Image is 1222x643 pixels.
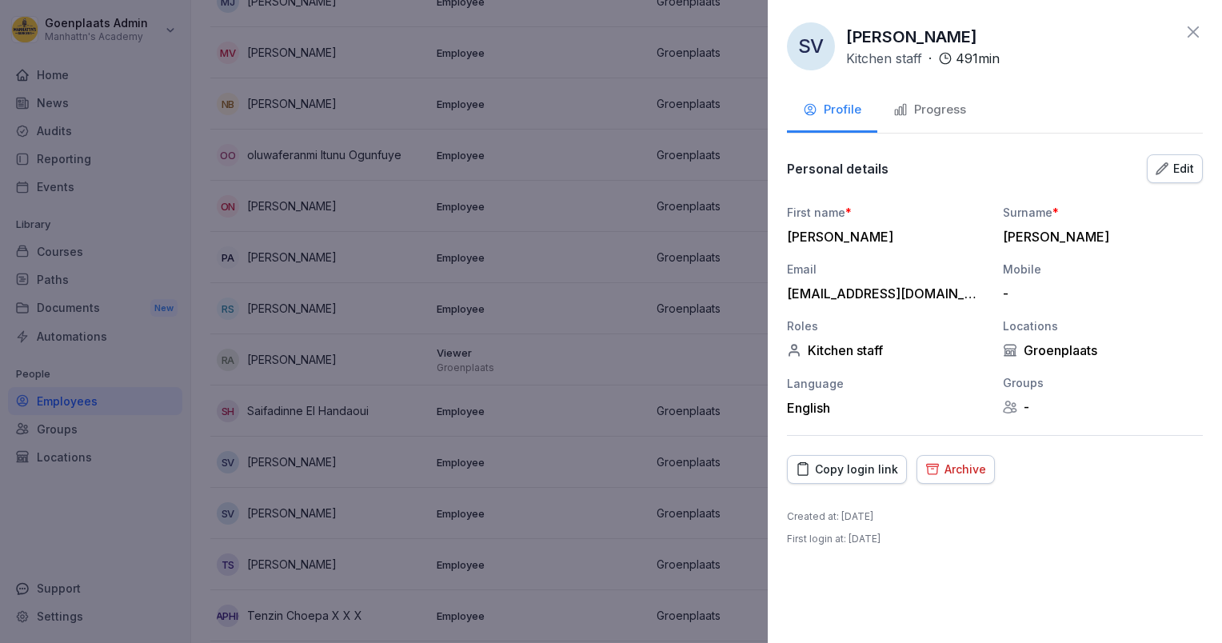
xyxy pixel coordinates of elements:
[803,101,861,119] div: Profile
[846,49,1000,68] div: ·
[846,25,977,49] p: [PERSON_NAME]
[787,318,987,334] div: Roles
[1003,286,1195,302] div: -
[787,204,987,221] div: First name
[893,101,966,119] div: Progress
[787,342,987,358] div: Kitchen staff
[1003,229,1195,245] div: [PERSON_NAME]
[1003,261,1203,278] div: Mobile
[1003,399,1203,415] div: -
[796,461,898,478] div: Copy login link
[1003,318,1203,334] div: Locations
[846,49,922,68] p: Kitchen staff
[916,455,995,484] button: Archive
[787,261,987,278] div: Email
[787,509,873,524] p: Created at : [DATE]
[787,90,877,133] button: Profile
[787,455,907,484] button: Copy login link
[877,90,982,133] button: Progress
[787,532,881,546] p: First login at : [DATE]
[925,461,986,478] div: Archive
[1147,154,1203,183] button: Edit
[787,161,889,177] p: Personal details
[787,375,987,392] div: Language
[1003,374,1203,391] div: Groups
[956,49,1000,68] p: 491 min
[787,229,979,245] div: [PERSON_NAME]
[1003,204,1203,221] div: Surname
[1156,160,1194,178] div: Edit
[1003,342,1203,358] div: Groenplaats
[787,286,979,302] div: [EMAIL_ADDRESS][DOMAIN_NAME]
[787,400,987,416] div: English
[787,22,835,70] div: SV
